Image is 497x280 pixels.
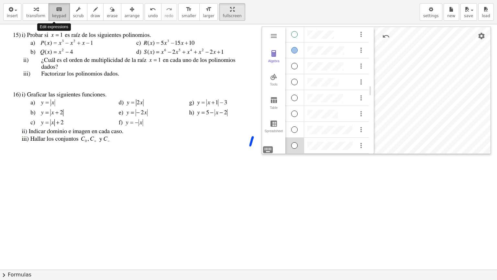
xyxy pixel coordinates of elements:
button: Options [357,142,365,151]
button: erase [103,3,121,21]
div: Show / Hide Object [291,126,298,133]
button: scrub [70,3,87,21]
button: format_sizelarger [199,3,218,21]
button: Options [357,62,365,71]
img: svg+xml;base64,PHN2ZyB4bWxucz0iaHR0cDovL3d3dy53My5vcmcvMjAwMC9zdmciIHdpZHRoPSIyNCIgaGVpZ2h0PSIyNC... [262,144,274,156]
div: Algebra [285,26,369,169]
span: redo [165,14,173,18]
div: Algebra [263,59,284,68]
i: keyboard [56,6,62,13]
div: Tools [263,83,284,92]
span: smaller [182,14,196,18]
div: Show / Hide Object [291,47,298,53]
div: Edit expressions [37,23,71,31]
button: fullscreen [219,3,245,21]
span: draw [91,14,100,18]
div: Show / Hide Object [291,79,298,85]
button: Options [357,30,365,40]
div: Show / Hide Object [291,142,298,149]
div: Table [263,106,284,115]
span: transform [26,14,45,18]
button: redoredo [161,3,177,21]
button: settings [420,3,442,21]
button: Options [357,110,365,119]
button: save [460,3,477,21]
span: new [447,14,455,18]
button: Settings [476,30,487,42]
div: Spreadsheet [263,129,284,138]
button: Options [357,126,365,135]
span: fullscreen [223,14,241,18]
span: settings [423,14,439,18]
button: Undo [380,30,392,42]
button: arrange [121,3,143,21]
button: new [444,3,459,21]
div: Show / Hide Object [291,31,298,38]
i: format_size [205,6,212,13]
span: save [464,14,473,18]
span: insert [7,14,18,18]
div: Show / Hide Object [291,63,298,69]
button: format_sizesmaller [178,3,200,21]
div: Show / Hide Object [291,95,298,101]
button: load [478,3,494,21]
span: undo [148,14,158,18]
button: Options [357,78,365,87]
div: Show / Hide Object [291,111,298,117]
i: format_size [186,6,192,13]
button: undoundo [145,3,161,21]
span: larger [203,14,214,18]
img: Main Menu [270,32,278,40]
span: load [482,14,490,18]
span: erase [107,14,117,18]
button: transform [23,3,49,21]
span: arrange [125,14,140,18]
canvas: Graphics View 1 [374,27,491,154]
span: keypad [52,14,66,18]
div: Graphing Calculator [262,27,491,154]
i: redo [166,6,172,13]
button: keyboardkeypad [49,3,70,21]
button: Options [357,94,365,103]
i: undo [150,6,156,13]
span: scrub [73,14,84,18]
button: Options [357,46,365,55]
button: insert [3,3,21,21]
button: draw [87,3,104,21]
